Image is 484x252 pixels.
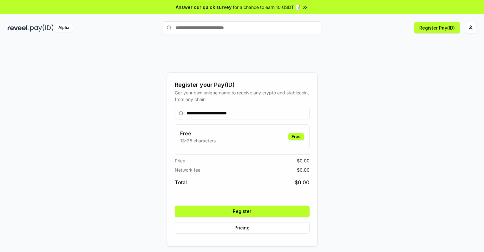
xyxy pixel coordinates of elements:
[175,206,310,217] button: Register
[175,157,185,164] span: Price
[30,24,54,32] img: pay_id
[8,24,29,32] img: reveel_dark
[180,130,216,137] h3: Free
[297,157,310,164] span: $ 0.00
[288,133,304,140] div: Free
[175,167,200,173] span: Network fee
[414,22,460,33] button: Register Pay(ID)
[297,167,310,173] span: $ 0.00
[175,80,310,89] div: Register your Pay(ID)
[175,89,310,103] div: Get your own unique name to receive any crypto and stablecoin, from any chain
[175,222,310,234] button: Pricing
[55,24,73,32] div: Alpha
[233,4,301,10] span: for a chance to earn 10 USDT 📝
[176,4,232,10] span: Answer our quick survey
[295,179,310,186] span: $ 0.00
[180,137,216,144] p: 13-25 characters
[175,179,187,186] span: Total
